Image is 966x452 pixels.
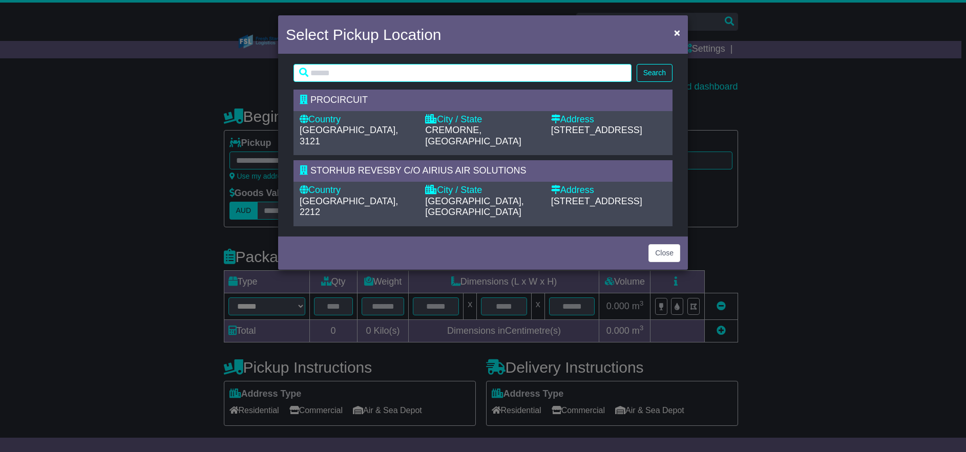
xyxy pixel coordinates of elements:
[425,114,540,125] div: City / State
[637,64,673,82] button: Search
[425,196,523,218] span: [GEOGRAPHIC_DATA], [GEOGRAPHIC_DATA]
[674,27,680,38] span: ×
[551,114,666,125] div: Address
[286,23,442,46] h4: Select Pickup Location
[669,22,685,43] button: Close
[310,95,368,105] span: PROCIRCUIT
[551,185,666,196] div: Address
[300,114,415,125] div: Country
[551,125,642,135] span: [STREET_ADDRESS]
[300,196,398,218] span: [GEOGRAPHIC_DATA], 2212
[551,196,642,206] span: [STREET_ADDRESS]
[648,244,680,262] button: Close
[310,165,526,176] span: STORHUB REVESBY C/O AIRIUS AIR SOLUTIONS
[425,125,521,146] span: CREMORNE, [GEOGRAPHIC_DATA]
[300,125,398,146] span: [GEOGRAPHIC_DATA], 3121
[300,185,415,196] div: Country
[425,185,540,196] div: City / State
